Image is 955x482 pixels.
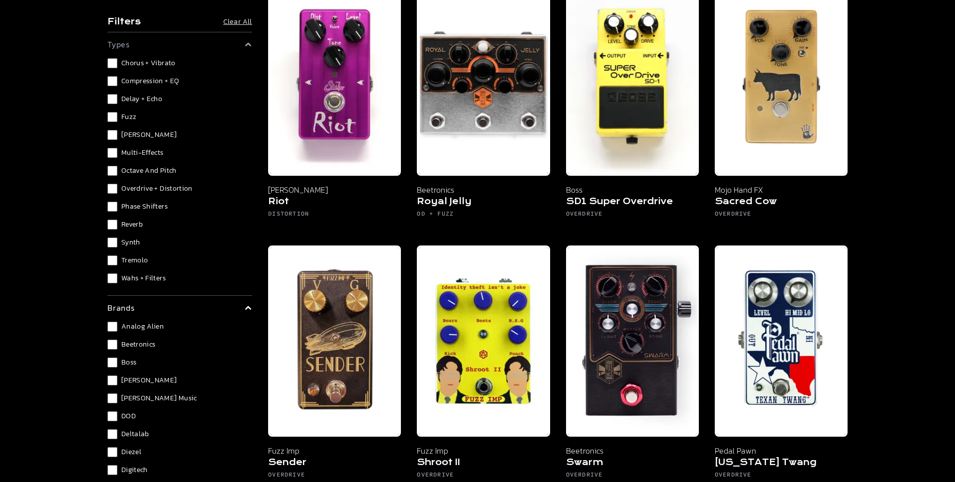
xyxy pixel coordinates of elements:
[107,447,117,457] input: Diezel
[121,411,136,421] span: DOD
[107,16,141,28] h4: Filters
[107,429,117,439] input: Deltalab
[107,393,117,403] input: [PERSON_NAME] Music
[107,112,117,122] input: Fuzz
[121,166,177,176] span: Octave and Pitch
[107,465,117,475] input: Digitech
[121,238,140,247] span: Synth
[121,255,148,265] span: Tremolo
[715,184,848,196] p: Mojo Hand FX
[107,273,117,283] input: Wahs + Filters
[715,210,848,222] h6: Overdrive
[715,445,848,457] p: Pedal Pawn
[107,166,117,176] input: Octave and Pitch
[121,112,136,122] span: Fuzz
[566,210,699,222] h6: Overdrive
[566,457,699,471] h5: Swarm
[107,375,117,385] input: [PERSON_NAME]
[566,445,699,457] p: Beetronics
[107,202,117,212] input: Phase Shifters
[107,130,117,140] input: [PERSON_NAME]
[715,196,848,210] h5: Sacred Cow
[223,17,252,27] button: Clear All
[268,457,401,471] h5: Sender
[107,220,117,230] input: Reverb
[121,76,180,86] span: Compression + EQ
[417,445,550,457] p: Fuzz Imp
[107,76,117,86] input: Compression + EQ
[107,38,252,50] summary: types
[121,375,177,385] span: [PERSON_NAME]
[121,148,164,158] span: Multi-Effects
[107,358,117,367] input: Boss
[121,429,149,439] span: Deltalab
[107,322,117,332] input: Analog Alien
[121,358,136,367] span: Boss
[268,445,401,457] p: Fuzz Imp
[121,322,164,332] span: Analog Alien
[417,245,550,437] img: Fuzz Imp Shroot II
[121,447,141,457] span: Diezel
[715,457,848,471] h5: [US_STATE] Twang
[417,196,550,210] h5: Royal Jelly
[268,210,401,222] h6: Distortion
[121,273,166,283] span: Wahs + Filters
[107,238,117,247] input: Synth
[566,245,699,437] img: Swarm beetronics top down view
[566,196,699,210] h5: SD1 Super Overdrive
[107,255,117,265] input: Tremolo
[107,340,117,350] input: Beetronics
[121,393,197,403] span: [PERSON_NAME] Music
[107,184,117,194] input: Overdrive + Distortion
[121,202,168,212] span: Phase Shifters
[268,245,401,437] img: Fuzz Imp Sender
[417,457,550,471] h5: Shroot II
[107,58,117,68] input: Chorus + Vibrato
[107,302,135,314] p: brands
[107,411,117,421] input: DOD
[121,130,177,140] span: [PERSON_NAME]
[121,220,143,230] span: Reverb
[121,94,162,104] span: Delay + Echo
[417,184,550,196] p: Beetronics
[268,196,401,210] h5: Riot
[107,38,130,50] p: types
[121,465,148,475] span: Digitech
[107,94,117,104] input: Delay + Echo
[566,184,699,196] p: Boss
[107,302,252,314] summary: brands
[268,184,401,196] p: [PERSON_NAME]
[121,340,156,350] span: Beetronics
[715,245,848,437] img: Pedal Pawn Texas Twang
[107,148,117,158] input: Multi-Effects
[121,58,176,68] span: Chorus + Vibrato
[417,210,550,222] h6: OD + Fuzz
[121,184,192,194] span: Overdrive + Distortion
